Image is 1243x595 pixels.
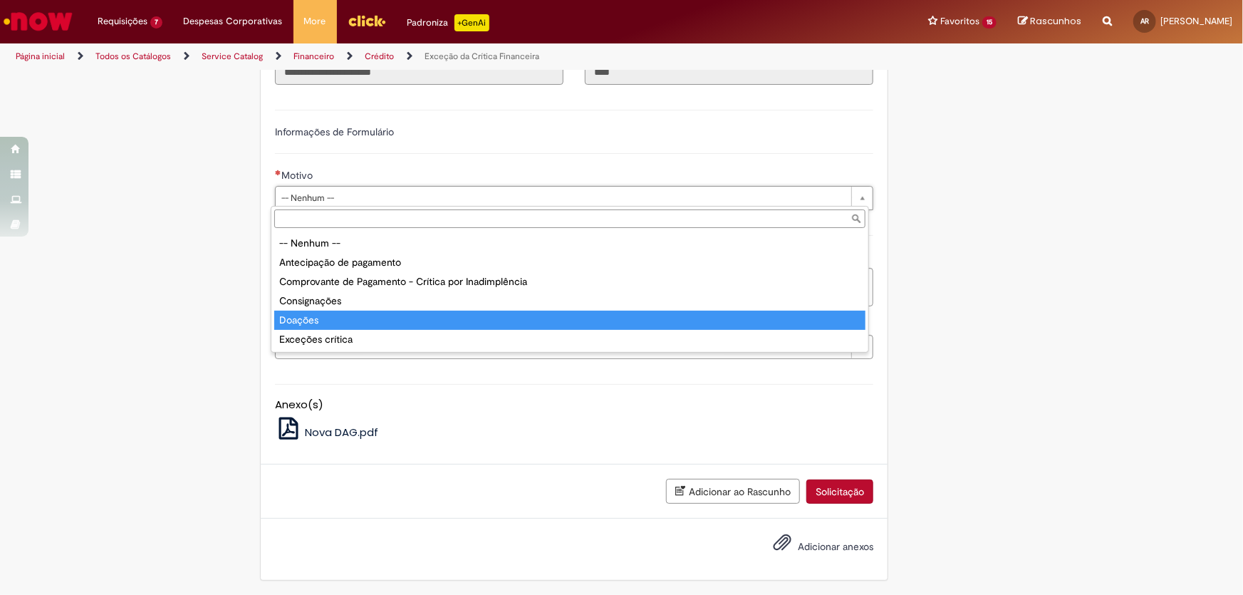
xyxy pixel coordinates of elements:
div: Antecipação de pagamento [274,253,865,272]
div: Exceções crítica [274,330,865,349]
ul: Motivo [271,231,868,352]
div: Consignações [274,291,865,311]
div: Doações [274,311,865,330]
div: -- Nenhum -- [274,234,865,253]
div: Comprovante de Pagamento - Crítica por Inadimplência [274,272,865,291]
